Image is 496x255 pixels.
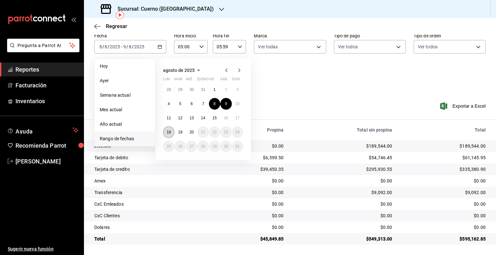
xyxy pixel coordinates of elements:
button: 29 de agosto de 2025 [209,141,220,152]
button: 20 de agosto de 2025 [186,126,197,138]
abbr: martes [174,77,182,84]
span: Recomienda Parrot [15,141,78,150]
button: Tooltip marker [116,11,124,19]
abbr: 8 de agosto de 2025 [213,102,216,106]
button: Exportar a Excel [441,102,486,110]
abbr: 31 de julio de 2025 [201,87,205,92]
button: 12 de agosto de 2025 [174,112,186,124]
button: 5 de agosto de 2025 [174,98,186,110]
span: Ayer [100,77,150,84]
div: Amex [94,178,203,184]
button: 31 de agosto de 2025 [232,141,243,152]
div: $189,544.00 [403,143,486,149]
div: Total [94,236,203,242]
div: $61,145.95 [403,154,486,161]
label: Hora fin [213,34,246,38]
span: Ver todas [258,44,278,50]
abbr: 9 de agosto de 2025 [225,102,227,106]
div: $0.00 [403,178,486,184]
abbr: 6 de agosto de 2025 [191,102,193,106]
div: $9,092.00 [403,189,486,196]
div: $549,313.00 [294,236,392,242]
button: 26 de agosto de 2025 [174,141,186,152]
div: CxC Clientes [94,212,203,219]
abbr: 31 de agosto de 2025 [235,144,240,149]
abbr: 30 de julio de 2025 [190,87,194,92]
label: Hora inicio [174,34,208,38]
button: 16 de agosto de 2025 [220,112,232,124]
div: $0.00 [403,201,486,207]
div: $0.00 [214,189,284,196]
div: $0.00 [214,224,284,230]
abbr: 1 de agosto de 2025 [213,87,216,92]
span: Regresar [106,23,127,29]
div: $0.00 [403,212,486,219]
button: 2 de agosto de 2025 [220,84,232,95]
div: Tarjeta de credito [94,166,203,172]
button: 23 de agosto de 2025 [220,126,232,138]
button: 30 de agosto de 2025 [220,141,232,152]
abbr: 5 de agosto de 2025 [179,102,181,106]
span: Inventarios [15,97,78,105]
span: [PERSON_NAME] [15,157,78,166]
button: 15 de agosto de 2025 [209,112,220,124]
span: Ayuda [15,126,70,134]
abbr: lunes [163,77,170,84]
div: $0.00 [294,178,392,184]
button: 9 de agosto de 2025 [220,98,232,110]
button: Regresar [94,23,127,29]
span: Pregunta a Parrot AI [17,42,69,49]
button: 11 de agosto de 2025 [163,112,174,124]
input: ---- [109,44,120,49]
div: $39,450.35 [214,166,284,172]
input: -- [104,44,108,49]
span: / [102,44,104,49]
abbr: 15 de agosto de 2025 [212,116,217,120]
abbr: 18 de agosto de 2025 [167,130,171,134]
label: Tipo de orden [414,34,486,38]
span: Mes actual [100,106,150,113]
button: 29 de julio de 2025 [174,84,186,95]
button: 1 de agosto de 2025 [209,84,220,95]
input: ---- [134,44,145,49]
span: Ver todos [418,44,438,50]
abbr: miércoles [186,77,192,84]
abbr: viernes [209,77,214,84]
abbr: 21 de agosto de 2025 [201,130,205,134]
span: - [121,44,122,49]
h3: Sucursal: Cuerno ([GEOGRAPHIC_DATA]) [112,5,214,13]
div: Transferencia [94,189,203,196]
span: Rango de fechas [100,135,150,142]
button: 6 de agosto de 2025 [186,98,197,110]
button: 25 de agosto de 2025 [163,141,174,152]
abbr: 28 de agosto de 2025 [201,144,205,149]
abbr: 14 de agosto de 2025 [201,116,205,120]
abbr: 7 de agosto de 2025 [202,102,204,106]
button: 14 de agosto de 2025 [197,112,209,124]
abbr: 22 de agosto de 2025 [212,130,217,134]
abbr: 26 de agosto de 2025 [178,144,182,149]
button: 3 de agosto de 2025 [232,84,243,95]
abbr: 2 de agosto de 2025 [225,87,227,92]
button: 10 de agosto de 2025 [232,98,243,110]
span: Reportes [15,65,78,74]
span: agosto de 2025 [163,68,195,73]
span: Hoy [100,63,150,70]
div: $0.00 [294,212,392,219]
div: $0.00 [214,201,284,207]
abbr: domingo [232,77,240,84]
button: Pregunta a Parrot AI [7,39,79,52]
abbr: 13 de agosto de 2025 [190,116,194,120]
span: / [132,44,134,49]
div: CxC Emleados [94,201,203,207]
label: Fecha [94,34,166,38]
button: 7 de agosto de 2025 [197,98,209,110]
input: -- [99,44,102,49]
span: Facturación [15,81,78,90]
button: 28 de julio de 2025 [163,84,174,95]
div: $45,849.85 [214,236,284,242]
button: 31 de julio de 2025 [197,84,209,95]
abbr: 3 de agosto de 2025 [236,87,239,92]
a: Pregunta a Parrot AI [5,47,79,54]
